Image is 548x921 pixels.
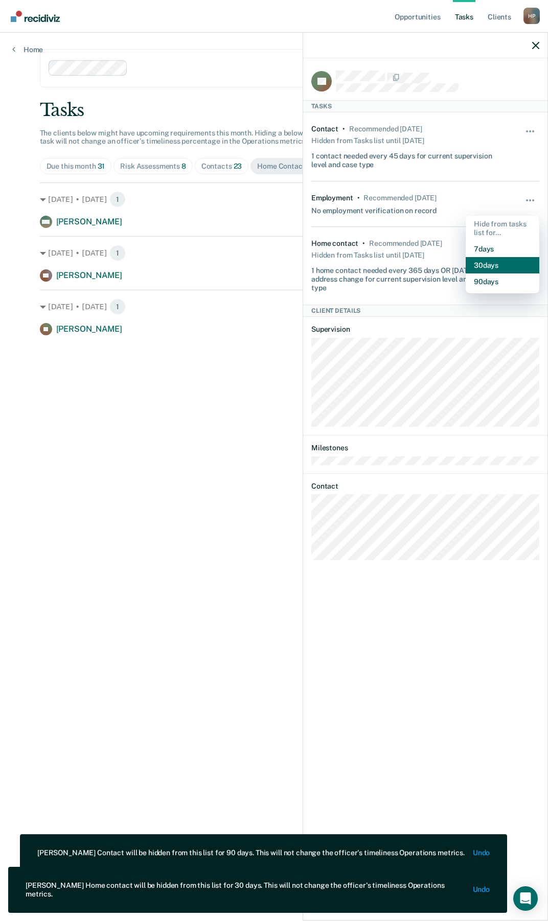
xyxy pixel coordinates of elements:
[40,100,509,121] div: Tasks
[303,305,547,317] div: Client Details
[311,248,424,262] div: Hidden from Tasks list until [DATE]
[98,162,105,170] span: 31
[11,11,60,22] img: Recidiviz
[523,8,540,24] div: H P
[303,100,547,112] div: Tasks
[349,125,422,133] div: Recommended today
[311,325,539,334] dt: Supervision
[357,194,360,202] div: •
[311,148,501,169] div: 1 contact needed every 45 days for current supervision level and case type
[466,241,539,257] button: 7 days
[311,194,353,202] div: Employment
[523,8,540,24] button: Profile dropdown button
[40,298,509,315] div: [DATE] • [DATE]
[311,202,437,215] div: No employment verification on record
[120,162,186,171] div: Risk Assessments
[56,324,122,334] span: [PERSON_NAME]
[40,245,509,261] div: [DATE] • [DATE]
[342,125,345,133] div: •
[109,191,126,208] span: 1
[26,881,465,899] div: [PERSON_NAME] Home contact will be hidden from this list for 30 days. This will not change the of...
[369,239,442,248] div: Recommended in 25 days
[181,162,186,170] span: 8
[109,245,126,261] span: 1
[40,129,307,146] span: The clients below might have upcoming requirements this month. Hiding a below task will not chang...
[311,239,358,248] div: Home contact
[12,45,43,54] a: Home
[56,217,122,226] span: [PERSON_NAME]
[466,273,539,290] button: 90 days
[109,298,126,315] span: 1
[37,848,465,857] div: [PERSON_NAME] Contact will be hidden from this list for 90 days. This will not change the officer...
[234,162,242,170] span: 23
[513,886,538,911] div: Open Intercom Messenger
[311,125,338,133] div: Contact
[466,216,539,241] div: Hide from tasks list for...
[311,262,501,292] div: 1 home contact needed every 365 days OR [DATE] of an address change for current supervision level...
[363,194,436,202] div: Recommended in 25 days
[201,162,242,171] div: Contacts
[40,191,509,208] div: [DATE] • [DATE]
[311,482,539,491] dt: Contact
[47,162,105,171] div: Due this month
[466,257,539,273] button: 30 days
[311,133,424,148] div: Hidden from Tasks list until [DATE]
[311,444,539,452] dt: Milestones
[473,848,490,857] button: Undo
[257,162,315,171] div: Home Contacts
[473,886,490,894] button: Undo
[56,270,122,280] span: [PERSON_NAME]
[362,239,365,248] div: •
